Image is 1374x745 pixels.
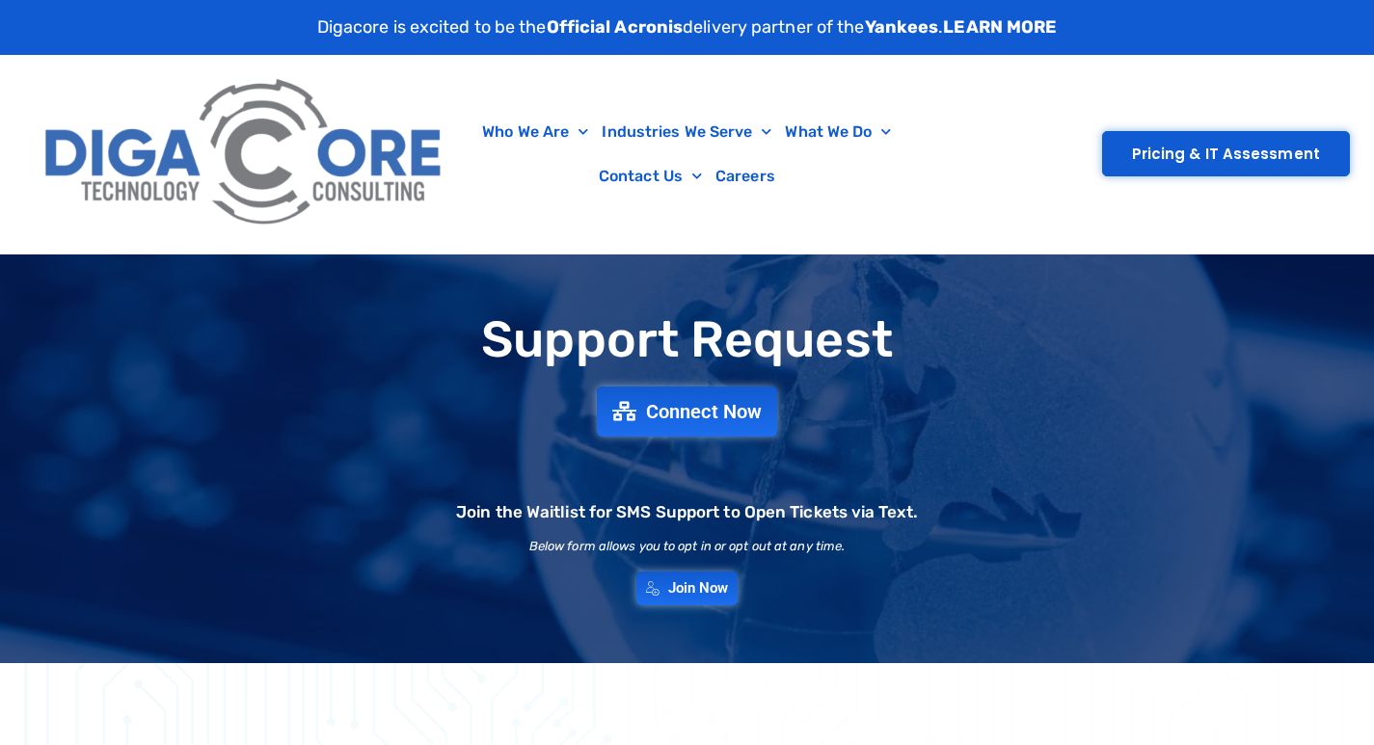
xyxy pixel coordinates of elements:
a: Pricing & IT Assessment [1102,131,1350,176]
strong: Official Acronis [547,16,684,38]
a: Join Now [636,572,739,605]
nav: Menu [466,110,907,199]
p: Digacore is excited to be the delivery partner of the . [317,14,1058,40]
a: Who We Are [475,110,595,154]
a: Connect Now [597,386,777,437]
strong: Yankees [865,16,939,38]
a: Careers [709,154,782,199]
a: Contact Us [592,154,709,199]
span: Connect Now [646,402,762,421]
img: Digacore Logo [34,65,456,244]
h2: Join the Waitlist for SMS Support to Open Tickets via Text. [456,504,918,520]
a: Industries We Serve [595,110,778,154]
h2: Below form allows you to opt in or opt out at any time. [529,540,846,552]
a: What We Do [778,110,898,154]
h1: Support Request [22,312,1353,367]
a: LEARN MORE [943,16,1057,38]
span: Pricing & IT Assessment [1132,146,1320,161]
span: Join Now [668,581,729,596]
